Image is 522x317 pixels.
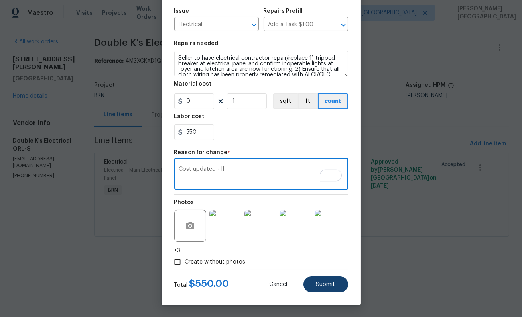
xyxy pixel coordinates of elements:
[189,279,229,288] span: $ 550.00
[257,276,300,292] button: Cancel
[174,8,189,14] h5: Issue
[185,258,246,266] span: Create without photos
[174,41,219,46] h5: Repairs needed
[316,282,335,288] span: Submit
[248,20,260,31] button: Open
[273,93,298,109] button: sqft
[174,280,229,289] div: Total
[338,20,349,31] button: Open
[264,8,303,14] h5: Repairs Prefill
[270,282,288,288] span: Cancel
[298,93,318,109] button: ft
[174,114,205,119] h5: Labor cost
[179,166,343,183] textarea: To enrich screen reader interactions, please activate Accessibility in Grammarly extension settings
[174,81,212,87] h5: Material cost
[174,247,181,254] span: +3
[174,200,194,205] h5: Photos
[174,51,348,76] textarea: Seller to have electrical contractor repair/replace 1) tripped breaker at electrical panel and co...
[303,276,348,292] button: Submit
[318,93,348,109] button: count
[174,150,228,155] h5: Reason for change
